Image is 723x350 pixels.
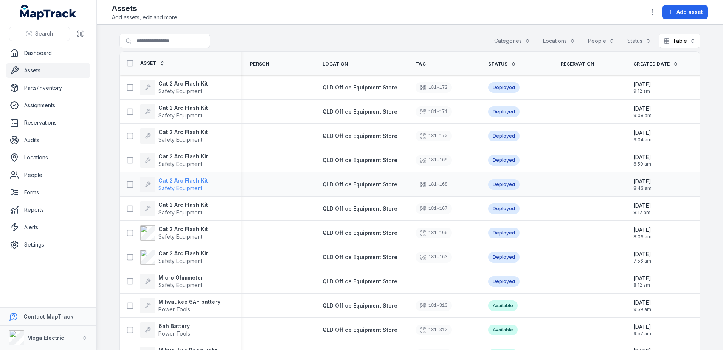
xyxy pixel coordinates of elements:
[323,132,397,140] a: QLD Office Equipment Store
[488,325,518,335] div: Available
[323,157,397,163] span: QLD Office Equipment Store
[6,115,90,130] a: Reservations
[323,205,397,212] a: QLD Office Equipment Store
[633,306,651,312] span: 9:59 am
[158,233,202,240] span: Safety Equipment
[416,228,452,238] div: 181-166
[323,181,397,188] a: QLD Office Equipment Store
[633,153,651,167] time: 01/10/2025, 8:59:06 am
[158,177,208,184] strong: Cat 2 Arc Flash Kit
[633,275,651,288] time: 10/09/2025, 8:12:37 am
[158,330,190,337] span: Power Tools
[35,30,53,37] span: Search
[6,80,90,95] a: Parts/Inventory
[633,323,651,331] span: [DATE]
[633,250,651,264] time: 01/10/2025, 7:56:35 am
[323,156,397,164] a: QLD Office Equipment Store
[323,108,397,116] a: QLD Office Equipment Store
[488,276,520,287] div: Deployed
[633,81,651,94] time: 01/10/2025, 9:12:31 am
[633,178,652,185] span: [DATE]
[633,275,651,282] span: [DATE]
[158,136,202,143] span: Safety Equipment
[323,229,397,237] a: QLD Office Equipment Store
[416,300,452,311] div: 181-313
[158,225,208,233] strong: Cat 2 Arc Flash Kit
[633,153,651,161] span: [DATE]
[538,34,580,48] button: Locations
[561,61,594,67] span: Reservation
[416,82,452,93] div: 181-172
[488,61,516,67] a: Status
[633,250,651,258] span: [DATE]
[112,3,178,14] h2: Assets
[6,185,90,200] a: Forms
[323,302,397,309] span: QLD Office Equipment Store
[323,278,397,285] a: QLD Office Equipment Store
[158,258,202,264] span: Safety Equipment
[633,234,652,240] span: 8:06 am
[323,253,397,261] a: QLD Office Equipment Store
[416,61,426,67] span: Tag
[323,61,348,67] span: Location
[633,185,652,191] span: 8:43 am
[112,14,178,21] span: Add assets, edit and more.
[489,34,535,48] button: Categories
[323,205,397,212] span: QLD Office Equipment Store
[323,84,397,91] a: QLD Office Equipment Store
[633,226,652,234] span: [DATE]
[488,155,520,166] div: Deployed
[488,300,518,311] div: Available
[488,228,520,238] div: Deployed
[488,61,508,67] span: Status
[488,106,520,117] div: Deployed
[23,313,73,320] strong: Contact MapTrack
[633,178,652,191] time: 01/10/2025, 8:43:50 am
[6,45,90,61] a: Dashboard
[323,326,397,334] a: QLD Office Equipment Store
[323,181,397,187] span: QLD Office Equipment Store
[140,250,208,265] a: Cat 2 Arc Flash KitSafety Equipment
[158,250,208,257] strong: Cat 2 Arc Flash Kit
[158,153,208,160] strong: Cat 2 Arc Flash Kit
[416,131,452,141] div: 181-170
[488,179,520,190] div: Deployed
[158,201,208,209] strong: Cat 2 Arc Flash Kit
[633,137,652,143] span: 9:04 am
[633,202,651,216] time: 01/10/2025, 8:17:51 am
[633,81,651,88] span: [DATE]
[6,237,90,252] a: Settings
[416,106,452,117] div: 181-171
[633,331,651,337] span: 9:57 am
[633,209,651,216] span: 8:17 am
[488,82,520,93] div: Deployed
[633,105,652,112] span: [DATE]
[6,133,90,148] a: Audits
[158,209,202,216] span: Safety Equipment
[250,61,270,67] span: Person
[140,322,190,337] a: 6ah BatteryPower Tools
[416,252,452,262] div: 181-163
[323,133,397,139] span: QLD Office Equipment Store
[6,167,90,183] a: People
[9,27,70,41] button: Search
[158,322,190,330] strong: 6ah Battery
[140,80,208,95] a: Cat 2 Arc Flash KitSafety Equipment
[633,323,651,337] time: 02/09/2025, 9:57:27 am
[633,258,651,264] span: 7:56 am
[633,161,651,167] span: 8:59 am
[659,34,700,48] button: Table
[622,34,656,48] button: Status
[633,105,652,119] time: 01/10/2025, 9:08:26 am
[488,131,520,141] div: Deployed
[633,299,651,306] span: [DATE]
[416,203,452,214] div: 181-167
[158,161,202,167] span: Safety Equipment
[158,306,190,312] span: Power Tools
[20,5,77,20] a: MapTrack
[140,104,208,119] a: Cat 2 Arc Flash KitSafety Equipment
[140,177,208,192] a: Cat 2 Arc Flash KitSafety Equipment
[323,84,397,91] span: QLD Office Equipment Store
